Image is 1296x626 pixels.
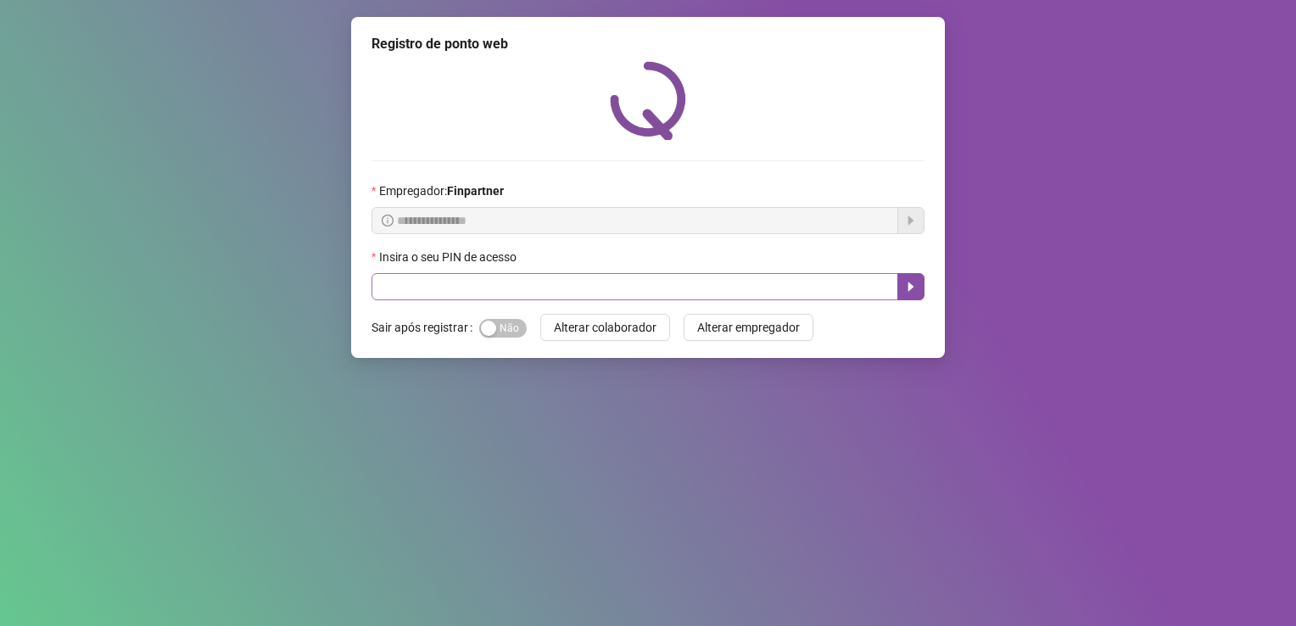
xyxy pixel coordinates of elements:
span: caret-right [904,280,918,293]
strong: Finpartner [447,184,504,198]
img: QRPoint [610,61,686,140]
span: Empregador : [379,182,504,200]
span: info-circle [382,215,394,226]
button: Alterar colaborador [540,314,670,341]
label: Insira o seu PIN de acesso [371,248,528,266]
label: Sair após registrar [371,314,479,341]
span: Alterar colaborador [554,318,656,337]
button: Alterar empregador [684,314,813,341]
div: Registro de ponto web [371,34,925,54]
span: Alterar empregador [697,318,800,337]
